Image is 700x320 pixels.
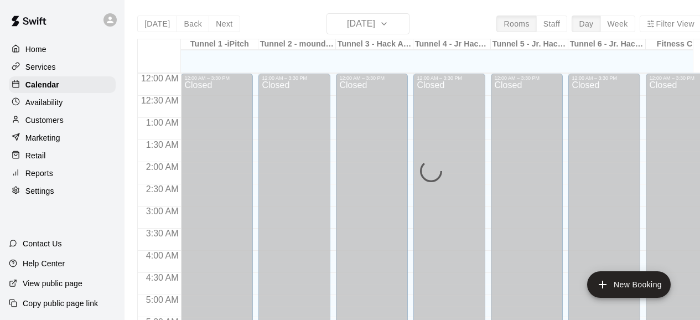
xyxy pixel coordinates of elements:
[339,75,405,81] div: 12:00 AM – 3:30 PM
[143,162,182,172] span: 2:00 AM
[184,75,250,81] div: 12:00 AM – 3:30 PM
[258,39,336,50] div: Tunnel 2 - mounds and MOCAP
[568,39,646,50] div: Tunnel 6 - Jr. Hack Attack
[9,41,116,58] a: Home
[143,229,182,238] span: 3:30 AM
[25,168,53,179] p: Reports
[143,140,182,149] span: 1:30 AM
[9,147,116,164] a: Retail
[9,112,116,128] a: Customers
[262,75,327,81] div: 12:00 AM – 3:30 PM
[9,183,116,199] a: Settings
[143,207,182,216] span: 3:00 AM
[25,185,54,197] p: Settings
[138,96,182,105] span: 12:30 AM
[9,94,116,111] a: Availability
[138,74,182,83] span: 12:00 AM
[25,132,60,143] p: Marketing
[143,118,182,127] span: 1:00 AM
[25,115,64,126] p: Customers
[23,238,62,249] p: Contact Us
[9,130,116,146] a: Marketing
[23,258,65,269] p: Help Center
[143,251,182,260] span: 4:00 AM
[572,75,637,81] div: 12:00 AM – 3:30 PM
[413,39,491,50] div: Tunnel 4 - Jr Hack Attack
[494,75,559,81] div: 12:00 AM – 3:30 PM
[23,298,98,309] p: Copy public page link
[143,184,182,194] span: 2:30 AM
[25,44,46,55] p: Home
[9,59,116,75] a: Services
[587,271,671,298] button: add
[25,97,63,108] p: Availability
[25,79,59,90] p: Calendar
[25,61,56,73] p: Services
[491,39,568,50] div: Tunnel 5 - Jr. Hack Attack
[336,39,413,50] div: Tunnel 3 - Hack Attack
[23,278,82,289] p: View public page
[9,165,116,182] a: Reports
[25,150,46,161] p: Retail
[417,75,482,81] div: 12:00 AM – 3:30 PM
[143,273,182,282] span: 4:30 AM
[143,295,182,304] span: 5:00 AM
[9,76,116,93] a: Calendar
[181,39,258,50] div: Tunnel 1 -iPitch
